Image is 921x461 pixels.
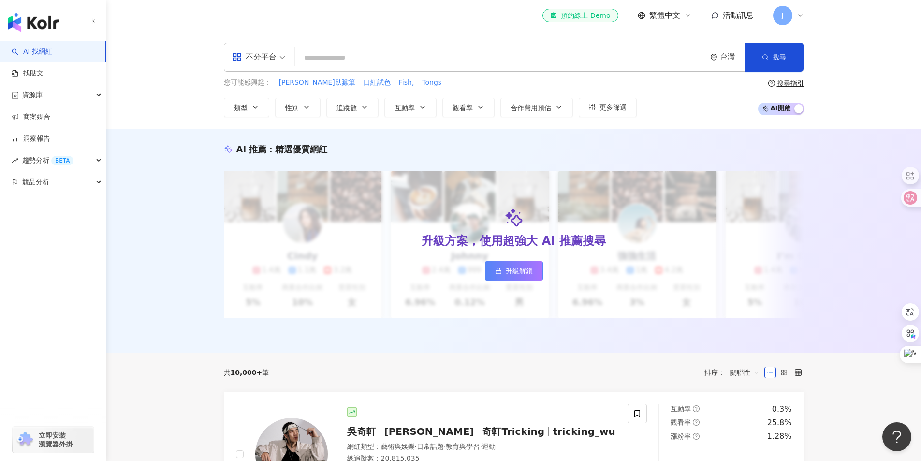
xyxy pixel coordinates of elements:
span: rise [12,157,18,164]
button: Fish, [398,77,415,88]
span: 運動 [482,443,496,450]
span: tricking_wu [553,426,615,437]
span: 互動率 [395,104,415,112]
div: 1.28% [767,431,792,442]
a: 預約線上 Demo [542,9,618,22]
span: 性別 [285,104,299,112]
div: 升級方案，使用超強大 AI 推薦搜尋 [422,233,605,250]
div: AI 推薦 ： [236,143,328,155]
div: 台灣 [720,53,745,61]
button: 類型 [224,98,269,117]
span: · [480,443,482,450]
span: 搜尋 [773,53,786,61]
img: logo [8,13,59,32]
span: [PERSON_NAME]臥蠶筆 [279,78,355,88]
button: 互動率 [384,98,437,117]
span: 奇軒Tricking [482,426,544,437]
span: 藝術與娛樂 [381,443,415,450]
button: 搜尋 [745,43,804,72]
span: 日常話題 [417,443,444,450]
div: 排序： [704,365,764,380]
a: 洞察報告 [12,134,50,144]
a: 升級解鎖 [485,261,543,281]
div: 搜尋指引 [777,79,804,87]
span: environment [710,54,717,61]
span: appstore [232,52,242,62]
div: 25.8% [767,417,792,428]
span: 您可能感興趣： [224,78,271,88]
span: 繁體中文 [649,10,680,21]
div: 預約線上 Demo [550,11,610,20]
span: J [781,10,783,21]
button: Tongs [422,77,442,88]
a: 找貼文 [12,69,44,78]
span: 趨勢分析 [22,149,73,171]
span: 互動率 [671,405,691,413]
span: Fish, [399,78,414,88]
span: question-circle [768,80,775,87]
a: chrome extension立即安裝 瀏覽器外掛 [13,427,94,453]
div: 不分平台 [232,49,277,65]
span: 10,000+ [231,369,263,376]
span: 立即安裝 瀏覽器外掛 [39,431,73,448]
span: 吳奇軒 [347,426,376,437]
button: 口紅試色 [363,77,391,88]
span: 口紅試色 [364,78,391,88]
button: 更多篩選 [579,98,637,117]
span: 觀看率 [453,104,473,112]
a: searchAI 找網紅 [12,47,52,57]
span: 競品分析 [22,171,49,193]
span: 教育與學習 [446,443,480,450]
span: 漲粉率 [671,432,691,440]
button: 性別 [275,98,321,117]
span: question-circle [693,419,700,426]
img: chrome extension [15,432,34,447]
span: 追蹤數 [336,104,357,112]
iframe: Help Scout Beacon - Open [882,422,911,451]
span: 關聯性 [730,365,759,380]
div: 網紅類型 ： [347,442,616,452]
button: 追蹤數 [326,98,379,117]
div: 共 筆 [224,369,269,376]
div: BETA [51,156,73,165]
span: · [444,443,446,450]
span: 更多篩選 [599,104,627,111]
span: Tongs [422,78,441,88]
span: [PERSON_NAME] [384,426,474,437]
span: 活動訊息 [723,11,754,20]
span: question-circle [693,433,700,440]
span: 觀看率 [671,418,691,426]
button: 合作費用預估 [500,98,573,117]
button: 觀看率 [442,98,495,117]
span: question-circle [693,405,700,412]
a: 商案媒合 [12,112,50,122]
span: · [415,443,417,450]
span: 升級解鎖 [506,267,533,275]
span: 資源庫 [22,84,43,106]
button: [PERSON_NAME]臥蠶筆 [278,77,356,88]
span: 精選優質網紅 [275,144,327,154]
span: 合作費用預估 [511,104,551,112]
span: 類型 [234,104,248,112]
div: 0.3% [772,404,792,415]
